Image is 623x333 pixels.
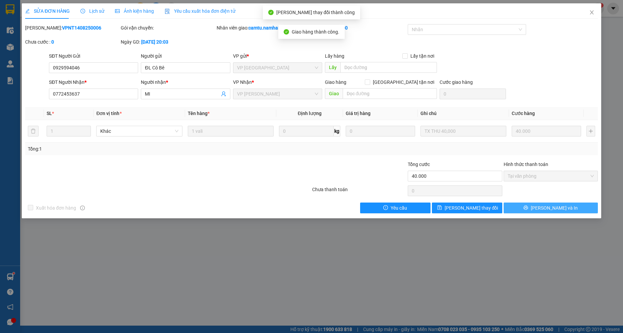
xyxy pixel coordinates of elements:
[51,39,54,45] b: 0
[237,63,318,73] span: VP Nha Trang
[25,8,70,14] span: SỬA ĐƠN HÀNG
[292,29,339,35] span: Giao hàng thành công.
[325,88,343,99] span: Giao
[28,145,240,153] div: Tổng: 1
[420,126,507,136] input: Ghi Chú
[217,24,311,32] div: Nhân viên giao:
[440,79,473,85] label: Cước giao hàng
[325,62,340,73] span: Lấy
[340,62,437,73] input: Dọc đường
[62,25,101,31] b: VPNT1408250006
[360,203,431,213] button: exclamation-circleYêu cầu
[440,89,506,99] input: Cước giao hàng
[432,203,502,213] button: save[PERSON_NAME] thay đổi
[80,8,104,14] span: Lịch sử
[233,52,322,60] div: VP gửi
[115,8,154,14] span: Ảnh kiện hàng
[233,79,252,85] span: VP Nhận
[33,204,79,212] span: Xuất hóa đơn hàng
[141,52,230,60] div: Người gửi
[445,204,498,212] span: [PERSON_NAME] thay đổi
[188,126,274,136] input: VD: Bàn, Ghế
[437,205,442,211] span: save
[582,3,601,22] button: Close
[25,24,119,32] div: [PERSON_NAME]:
[504,162,548,167] label: Hình thức thanh toán
[383,205,388,211] span: exclamation-circle
[512,111,535,116] span: Cước hàng
[49,52,138,60] div: SĐT Người Gửi
[221,91,226,97] span: user-add
[49,78,138,86] div: SĐT Người Nhận
[165,9,170,14] img: icon
[312,24,406,32] div: Cước rồi :
[268,10,274,15] span: check-circle
[325,79,346,85] span: Giao hàng
[237,89,318,99] span: VP Phạm Ngũ Lão
[408,162,430,167] span: Tổng cước
[100,126,178,136] span: Khác
[25,9,30,13] span: edit
[589,10,594,15] span: close
[115,9,120,13] span: picture
[391,204,407,212] span: Yêu cầu
[418,107,509,120] th: Ghi chú
[523,205,528,211] span: printer
[311,186,407,198] div: Chưa thanh toán
[248,25,289,31] b: camtu.namhailimo
[141,78,230,86] div: Người nhận
[165,8,235,14] span: Yêu cầu xuất hóa đơn điện tử
[25,38,119,46] div: Chưa cước :
[121,38,215,46] div: Ngày GD:
[47,111,52,116] span: SL
[346,126,415,136] input: 0
[508,171,594,181] span: Tại văn phòng
[504,203,598,213] button: printer[PERSON_NAME] và In
[188,111,210,116] span: Tên hàng
[96,111,121,116] span: Đơn vị tính
[512,126,581,136] input: 0
[408,52,437,60] span: Lấy tận nơi
[325,53,344,59] span: Lấy hàng
[370,78,437,86] span: [GEOGRAPHIC_DATA] tận nơi
[284,29,289,35] span: check-circle
[276,10,355,15] span: [PERSON_NAME] thay đổi thành công
[346,111,371,116] span: Giá trị hàng
[141,39,168,45] b: [DATE] 20:03
[531,204,578,212] span: [PERSON_NAME] và In
[80,206,85,210] span: info-circle
[298,111,322,116] span: Định lượng
[334,126,340,136] span: kg
[28,126,39,136] button: delete
[586,126,595,136] button: plus
[80,9,85,13] span: clock-circle
[343,88,437,99] input: Dọc đường
[121,24,215,32] div: Gói vận chuyển:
